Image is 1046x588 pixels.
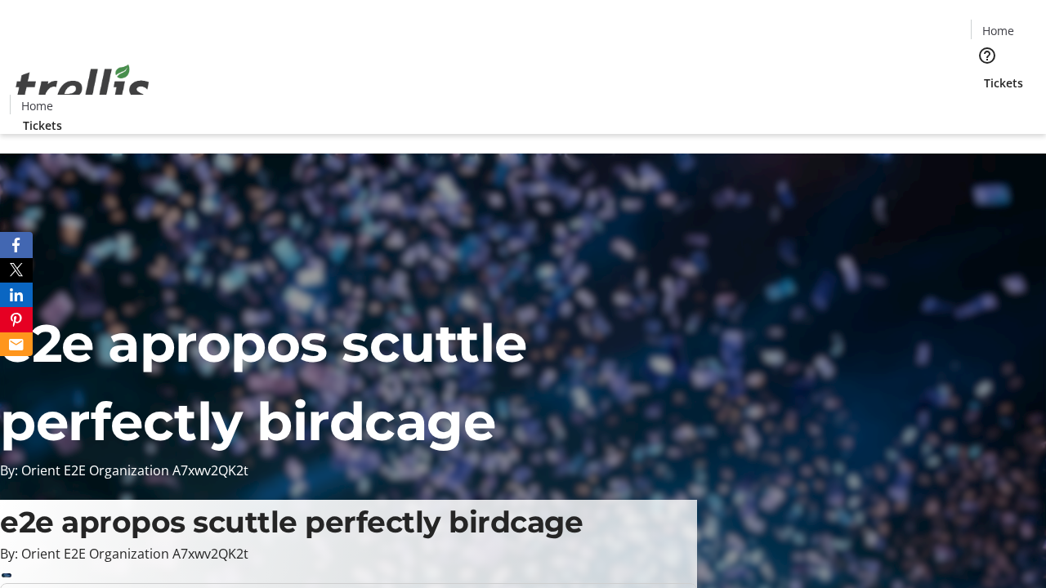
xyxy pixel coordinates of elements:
a: Home [972,22,1024,39]
img: Orient E2E Organization A7xwv2QK2t's Logo [10,47,155,128]
a: Tickets [10,117,75,134]
a: Tickets [971,74,1036,91]
span: Tickets [23,117,62,134]
button: Cart [971,91,1004,124]
button: Help [971,39,1004,72]
span: Home [21,97,53,114]
span: Tickets [984,74,1023,91]
span: Home [982,22,1014,39]
a: Home [11,97,63,114]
